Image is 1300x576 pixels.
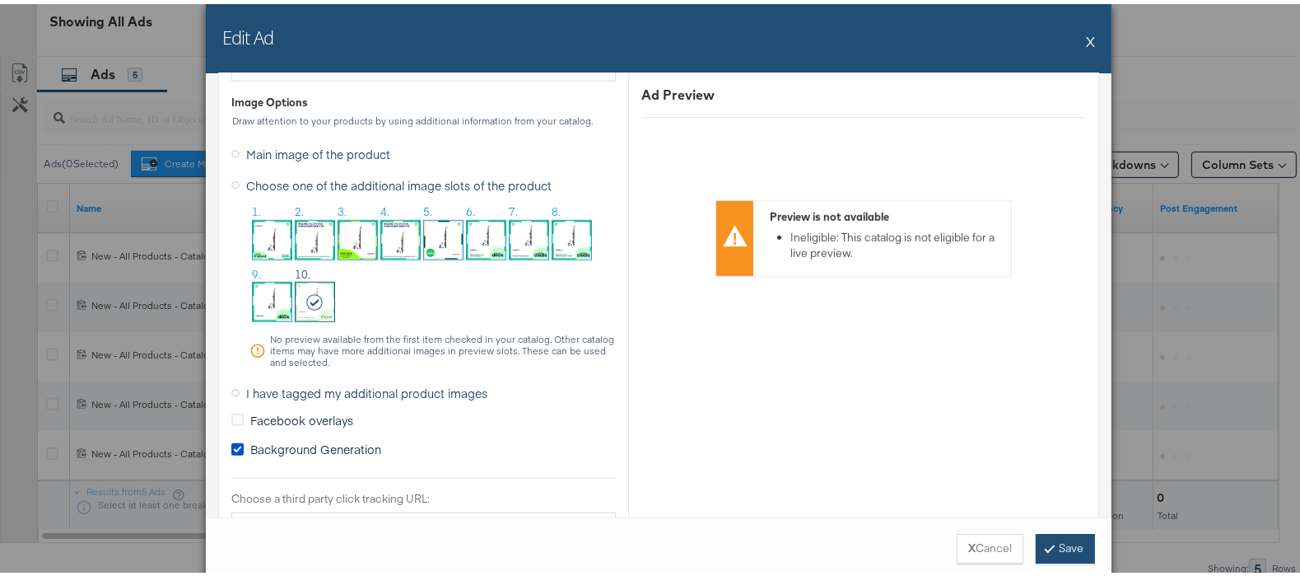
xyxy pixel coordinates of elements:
[423,200,432,216] span: 5.
[253,279,291,317] img: 80ZDRVeFjq36e5Zx5oYs_g.jpg
[509,200,518,216] span: 7.
[246,381,487,397] span: I have tagged my additional product images
[552,200,561,216] span: 8.
[295,263,310,279] span: 10.
[231,508,616,539] input: Add tracking URL E.g. http://clicktrack.com?id=123
[467,217,506,255] img: sInzDhdO0WetxsRCHnC7aw.jpg
[250,437,381,453] span: Background Generation
[381,217,420,255] img: ByDj-r095O_Maits5bdfbg.jpg
[231,111,616,123] div: Draw attention to your products by using additional information from your catalog.
[770,205,1003,221] div: Preview is not available
[510,217,548,255] img: YQvz-3EmV1lagiRVfuysVA.jpg
[250,408,353,424] span: Facebook overlays
[380,200,389,216] span: 4.
[338,200,347,216] span: 3.
[252,200,261,216] span: 1.
[269,330,616,364] div: No preview available from the first item checked in your catalog. Other catalog items may have mo...
[231,487,616,503] label: Choose a third party click tracking URL:
[790,226,1003,256] li: Ineligible: This catalog is not eligible for a live preview.
[295,200,304,216] span: 2.
[222,21,273,45] h2: Edit Ad
[252,263,261,279] span: 9.
[246,173,552,190] span: Choose one of the additional image slots of the product
[1086,21,1095,54] button: X
[968,536,976,552] strong: X
[253,217,291,255] img: GIe8EzzRRi3fflzqhD9QAw.jpg
[296,217,334,255] img: ByDj-r095O_Maits5bdfbg.jpg
[641,82,1086,101] div: Ad Preview
[424,217,463,255] img: jIVQmOHgqBUC7BwdevF82w.jpg
[957,530,1023,560] button: XCancel
[338,217,377,255] img: l-JXpbs8O6kKMr-Smo-Y0A.jpg
[552,217,591,255] img: ZWrWlx8vJZRfLsGugDQIKw.jpg
[231,91,308,106] div: Image Options
[466,200,475,216] span: 6.
[1036,530,1095,560] button: Save
[246,142,390,158] span: Main image of the product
